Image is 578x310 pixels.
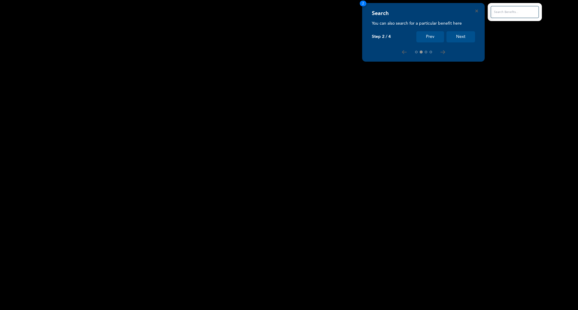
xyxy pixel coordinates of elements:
button: Next [446,31,475,42]
span: 2 [360,1,366,6]
button: Prev [416,31,444,42]
button: Close [475,10,478,12]
h4: Search [372,10,389,17]
input: Search Benefits... [491,6,539,18]
p: You can also search for a particular benefit here [372,20,475,26]
p: Step 2 / 4 [372,34,391,39]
